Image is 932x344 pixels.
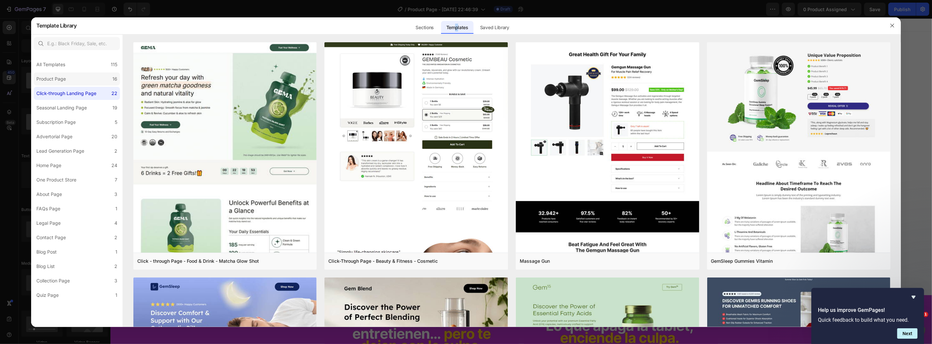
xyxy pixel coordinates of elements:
[36,147,84,155] div: Lead Generation Page
[36,17,77,34] h2: Template Library
[818,317,918,323] p: Quick feedback to build what you need.
[36,89,96,97] div: Click-through Landing Page
[36,190,62,198] div: About Page
[441,21,474,34] div: Templates
[115,248,117,256] div: 1
[115,176,117,184] div: 7
[36,205,60,213] div: FAQs Page
[114,190,117,198] div: 3
[36,104,87,112] div: Seasonal Landing Page
[36,176,76,184] div: One Product Store
[214,24,408,261] img: gempages_498897500908815590-f3e8a72a-e082-4b9c-af92-34f71857dce7.jpg
[112,104,117,112] div: 19
[818,293,918,339] div: Help us improve GemPages!
[36,248,57,256] div: Blog Post
[115,118,117,126] div: 5
[36,234,66,241] div: Contact Page
[36,262,55,270] div: Blog List
[897,328,918,339] button: Next question
[910,293,918,301] button: Hide survey
[36,291,59,299] div: Quiz Page
[36,219,61,227] div: Legal Page
[36,162,61,169] div: Home Page
[114,277,117,285] div: 3
[36,61,65,68] div: All Templates
[112,75,117,83] div: 16
[818,306,918,314] h2: Help us improve GemPages!
[34,37,120,50] input: E.g.: Black Friday, Sale, etc.
[114,262,117,270] div: 2
[111,89,117,97] div: 22
[328,257,438,265] div: Click-Through Page - Beauty & Fitness - Cosmetic
[111,162,117,169] div: 24
[475,21,515,34] div: Saved Library
[137,257,259,265] div: Click - through Page - Food & Drink - Matcha Glow Shot
[497,140,532,145] div: Drop element here
[111,61,117,68] div: 115
[114,234,117,241] div: 2
[923,312,928,317] span: 1
[115,205,117,213] div: 1
[115,291,117,299] div: 1
[411,21,439,34] div: Sections
[36,133,72,141] div: Advertorial Page
[36,277,70,285] div: Collection Page
[36,75,66,83] div: Product Page
[114,147,117,155] div: 2
[114,219,117,227] div: 4
[520,257,550,265] div: Massage Gun
[111,133,117,141] div: 20
[711,257,773,265] div: GemSleep Gummies Vitamin
[36,118,76,126] div: Subscription Page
